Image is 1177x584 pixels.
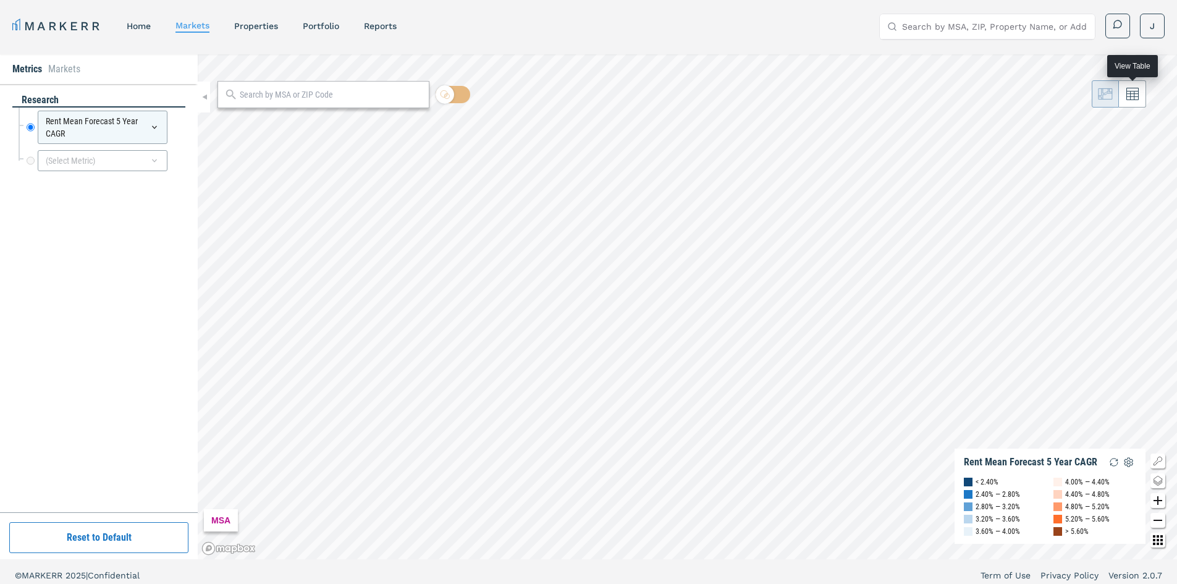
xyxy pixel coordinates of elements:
[976,476,998,488] div: < 2.40%
[234,21,278,31] a: properties
[1140,14,1165,38] button: J
[981,569,1031,582] a: Term of Use
[1150,513,1165,528] button: Zoom out map button
[204,509,238,531] div: MSA
[976,513,1020,525] div: 3.20% — 3.60%
[175,20,209,30] a: markets
[65,570,88,580] span: 2025 |
[1040,569,1099,582] a: Privacy Policy
[38,150,167,171] div: (Select Metric)
[48,62,80,77] li: Markets
[12,17,102,35] a: MARKERR
[1150,493,1165,508] button: Zoom in map button
[1065,513,1110,525] div: 5.20% — 5.60%
[88,570,140,580] span: Confidential
[1150,20,1155,32] span: J
[240,88,423,101] input: Search by MSA or ZIP Code
[1065,488,1110,501] div: 4.40% — 4.80%
[1115,60,1150,72] div: View Table
[976,525,1020,538] div: 3.60% — 4.00%
[15,570,22,580] span: ©
[1150,473,1165,488] button: Change style map button
[12,93,185,108] div: research
[303,21,339,31] a: Portfolio
[127,21,151,31] a: home
[38,111,167,144] div: Rent Mean Forecast 5 Year CAGR
[364,21,397,31] a: reports
[1107,455,1121,470] img: Reload Legend
[976,501,1020,513] div: 2.80% — 3.20%
[964,456,1097,468] div: Rent Mean Forecast 5 Year CAGR
[1150,533,1165,548] button: Other options map button
[201,541,256,556] a: Mapbox logo
[1065,476,1110,488] div: 4.00% — 4.40%
[1065,525,1089,538] div: > 5.60%
[1121,455,1136,470] img: Settings
[1108,569,1162,582] a: Version 2.0.7
[1065,501,1110,513] div: 4.80% — 5.20%
[902,14,1087,39] input: Search by MSA, ZIP, Property Name, or Address
[976,488,1020,501] div: 2.40% — 2.80%
[22,570,65,580] span: MARKERR
[198,54,1177,559] canvas: Map
[1150,454,1165,468] button: Show/Hide Legend Map Button
[9,522,188,553] button: Reset to Default
[12,62,42,77] li: Metrics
